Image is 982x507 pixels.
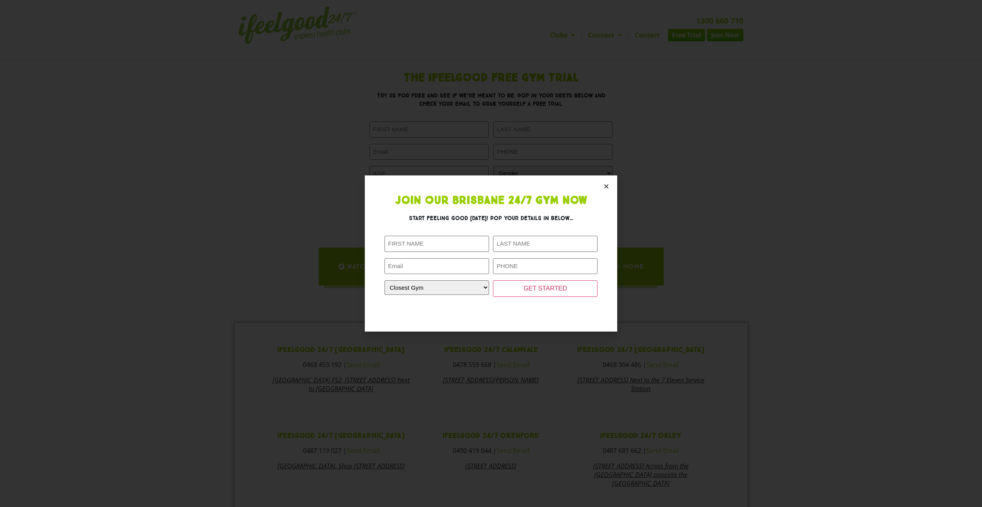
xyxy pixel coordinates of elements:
input: PHONE [493,258,597,274]
input: FIRST NAME [385,236,489,252]
a: Close [603,183,609,189]
input: Email [385,258,489,274]
input: LAST NAME [493,236,597,252]
input: GET STARTED [493,280,597,297]
h1: Join Our Brisbane 24/7 Gym Now [385,195,597,206]
h3: Start feeling good [DATE]! Pop your details in below... [385,214,597,222]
